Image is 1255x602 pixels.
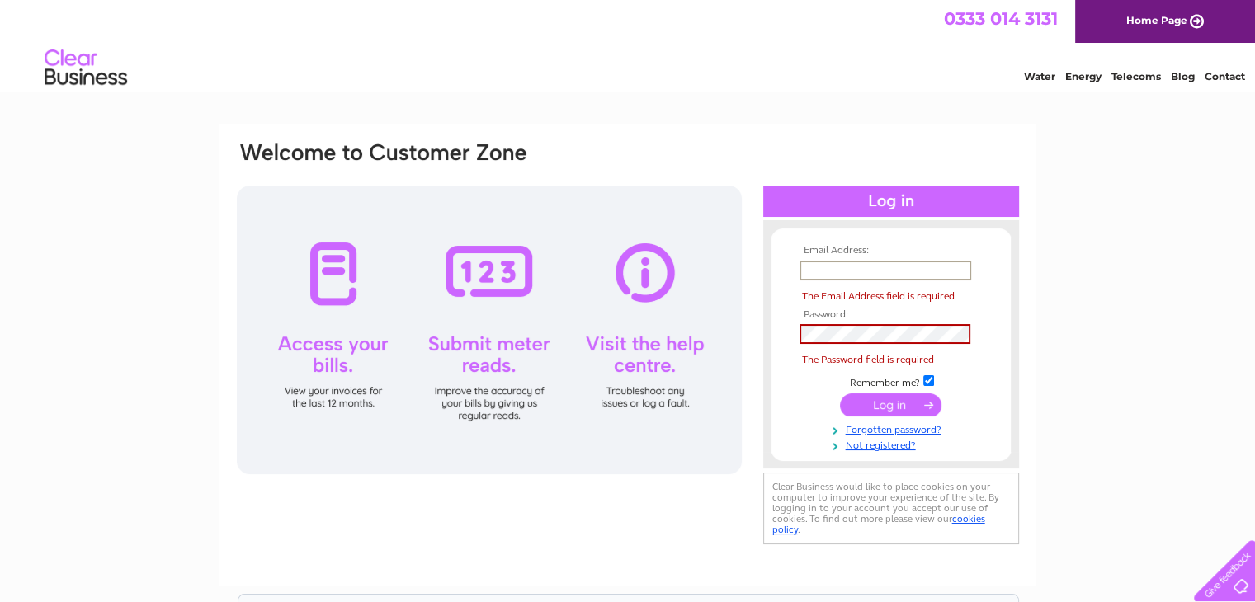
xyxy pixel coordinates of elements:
[795,309,987,321] th: Password:
[763,473,1019,544] div: Clear Business would like to place cookies on your computer to improve your experience of the sit...
[1205,70,1245,82] a: Contact
[238,9,1018,80] div: Clear Business is a trading name of Verastar Limited (registered in [GEOGRAPHIC_DATA] No. 3667643...
[795,373,987,389] td: Remember me?
[44,43,128,93] img: logo.png
[800,436,987,452] a: Not registered?
[772,513,985,535] a: cookies policy
[800,421,987,436] a: Forgotten password?
[795,245,987,256] th: Email Address:
[802,290,955,302] span: The Email Address field is required
[1065,70,1102,82] a: Energy
[944,8,1058,29] a: 0333 014 3131
[1171,70,1195,82] a: Blog
[1111,70,1161,82] a: Telecoms
[802,354,934,365] span: The Password field is required
[840,393,941,416] input: Submit
[1024,70,1055,82] a: Water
